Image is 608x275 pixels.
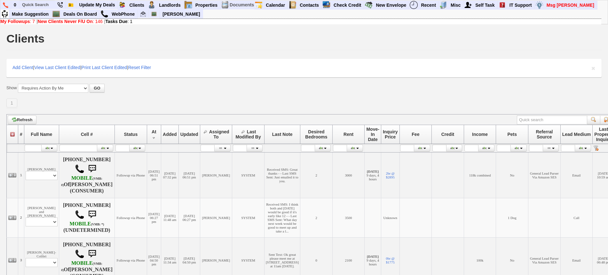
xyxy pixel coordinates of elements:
[229,1,254,9] td: Documents
[147,198,161,237] td: [DATE] 06:27 pm
[331,1,364,9] a: Check Credit
[473,1,497,9] a: Self Task
[507,132,517,137] span: Pets
[386,256,395,264] a: 0br @ $1775
[300,152,333,198] td: 2
[24,198,59,237] td: [PERSON_NAME] and [PERSON_NAME]
[272,132,293,137] span: Last Note
[410,1,418,9] img: recent.png
[365,1,373,9] img: gmoney.png
[31,132,52,137] span: Full Name
[264,198,300,237] td: Received SMS: I think both and [DATE] would be good if it's early like 12 - - Last SMS Sent: What...
[71,260,93,266] font: MOBILE
[81,132,93,137] span: Cell #
[6,98,17,107] a: 1
[448,1,463,9] a: Misc
[496,152,528,198] td: No
[161,198,179,237] td: [DATE] 11:48 am
[18,198,24,237] td: 2
[68,2,74,8] img: Bookmark.png
[82,65,127,70] a: Print Last Client Edited
[367,169,379,173] b: [DATE]
[0,19,30,24] b: My Followups
[38,19,103,24] a: New Clients Never F/U On: 146
[441,132,454,137] span: Credit
[69,267,113,272] b: [PERSON_NAME]
[178,152,200,198] td: [DATE] 06:51 pm
[0,19,35,24] a: My Followups: 7
[305,129,327,139] span: Desired Bedrooms
[180,132,198,137] span: Updated
[332,152,365,198] td: 3000
[544,1,597,9] a: Msg [PERSON_NAME]
[200,152,232,198] td: [PERSON_NAME]
[200,198,232,237] td: [PERSON_NAME]
[128,65,151,70] a: Reset Filter
[536,129,553,139] span: Referral Source
[232,198,265,237] td: SYSTEM
[263,1,288,9] a: Calendar
[6,59,602,77] div: | | |
[127,1,147,9] a: Clients
[464,152,496,198] td: 118k combined
[560,198,593,237] td: Call
[593,145,598,151] a: Reset filter row
[24,152,59,198] td: [PERSON_NAME]
[528,152,561,198] td: General Lead Parser Via Amazon SES
[148,1,156,9] img: landlord.png
[507,1,535,9] a: IT Support
[61,262,102,272] font: (VMB: #)
[178,198,200,237] td: [DATE] 06:27 pm
[38,19,93,24] b: New Clients Never F/U On
[365,152,381,198] td: 9 days, 4 hours
[0,19,601,24] div: | |
[61,10,100,18] a: Deals On Board
[496,198,528,237] td: 1 Dog
[70,221,104,227] b: Verizon Wireless
[75,249,84,259] img: call.png
[12,65,33,70] a: Add Client
[184,1,192,9] img: properties.png
[297,1,322,9] a: Contacts
[535,1,543,9] img: money.png
[52,10,60,18] img: chalkboard.png
[332,198,365,237] td: 3500
[1,10,9,18] img: su2.jpg
[69,182,113,187] b: [PERSON_NAME]
[547,3,594,8] font: Msg [PERSON_NAME]
[109,10,138,18] a: WebPhone
[412,132,419,137] span: Fee
[60,202,113,233] h4: [PHONE_NUMBER] (UNDETERMINED)
[70,221,91,227] font: MOBILE
[151,11,157,17] img: chalkboard.png
[160,10,202,18] a: [PERSON_NAME]
[322,1,330,9] img: creditreport.png
[61,177,102,187] font: (VMB: #)
[124,132,138,137] span: Status
[18,152,24,198] td: 1
[76,1,118,9] a: Update My Deals
[367,255,379,258] b: [DATE]
[255,1,263,9] img: appt_icon.png
[193,1,220,9] a: Properties
[562,132,591,137] span: Lead Medium
[517,115,587,124] input: Quick search
[9,10,51,18] a: Make Suggestion
[161,152,179,198] td: [DATE] 07:32 pm
[57,2,63,8] img: phone22.png
[61,175,102,187] b: T-Mobile USA, Inc.
[61,260,102,272] b: T-Mobile USA, Inc.
[118,1,126,9] img: clients.png
[381,198,399,237] td: Unknown
[418,1,439,9] a: Recent
[152,129,156,134] span: At
[115,152,147,198] td: Followup via Phone
[366,127,379,142] span: Move-In Date
[100,10,108,18] img: call.png
[343,132,353,137] span: Rent
[75,210,84,219] img: call.png
[86,208,99,221] img: sms.png
[106,19,133,24] a: Tasks Due: 1
[147,152,161,198] td: [DATE] 06:51 pm
[86,162,99,175] img: sms.png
